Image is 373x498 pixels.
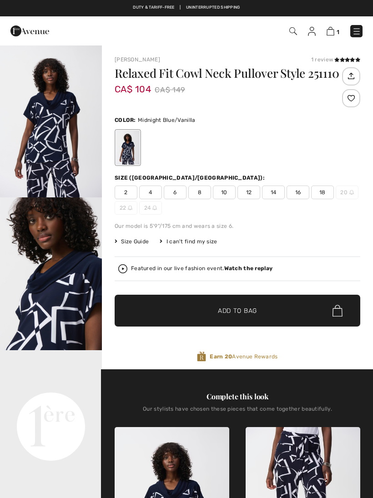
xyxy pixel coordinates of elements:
img: ring-m.svg [152,206,157,210]
span: CA$ 149 [155,83,185,97]
img: ring-m.svg [128,206,132,210]
span: 24 [139,201,162,215]
span: 2 [115,186,137,199]
span: 16 [287,186,309,199]
span: CA$ 104 [115,75,151,95]
button: Add to Bag [115,295,360,327]
span: 14 [262,186,285,199]
span: 22 [115,201,137,215]
img: Menu [352,27,361,36]
img: Watch the replay [118,264,127,273]
img: Shopping Bag [327,27,334,35]
img: Share [343,68,358,84]
img: 1ère Avenue [10,22,49,40]
span: Size Guide [115,237,149,246]
h1: Relaxed Fit Cowl Neck Pullover Style 251110 [115,67,340,79]
div: I can't find my size [160,237,217,246]
a: 1ère Avenue [10,26,49,35]
img: Bag.svg [333,305,343,317]
img: My Info [308,27,316,36]
div: Our stylists have chosen these pieces that come together beautifully. [115,406,360,419]
img: Avenue Rewards [197,351,206,362]
span: 8 [188,186,211,199]
img: Search [289,27,297,35]
span: 10 [213,186,236,199]
span: 1 [337,29,339,35]
a: 1 [327,25,339,36]
img: ring-m.svg [349,190,354,195]
span: 18 [311,186,334,199]
span: 4 [139,186,162,199]
div: Size ([GEOGRAPHIC_DATA]/[GEOGRAPHIC_DATA]): [115,174,267,182]
span: Avenue Rewards [210,352,277,361]
div: Featured in our live fashion event. [131,266,272,272]
span: Color: [115,117,136,123]
div: 1 review [311,55,360,64]
span: 12 [237,186,260,199]
a: [PERSON_NAME] [115,56,160,63]
div: Our model is 5'9"/175 cm and wears a size 6. [115,222,360,230]
span: Add to Bag [218,306,257,316]
span: 6 [164,186,186,199]
div: Complete this look [115,391,360,402]
span: Midnight Blue/Vanilla [138,117,195,123]
span: 20 [336,186,358,199]
div: Midnight Blue/Vanilla [116,131,140,165]
strong: Earn 20 [210,353,232,360]
strong: Watch the replay [224,265,273,272]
